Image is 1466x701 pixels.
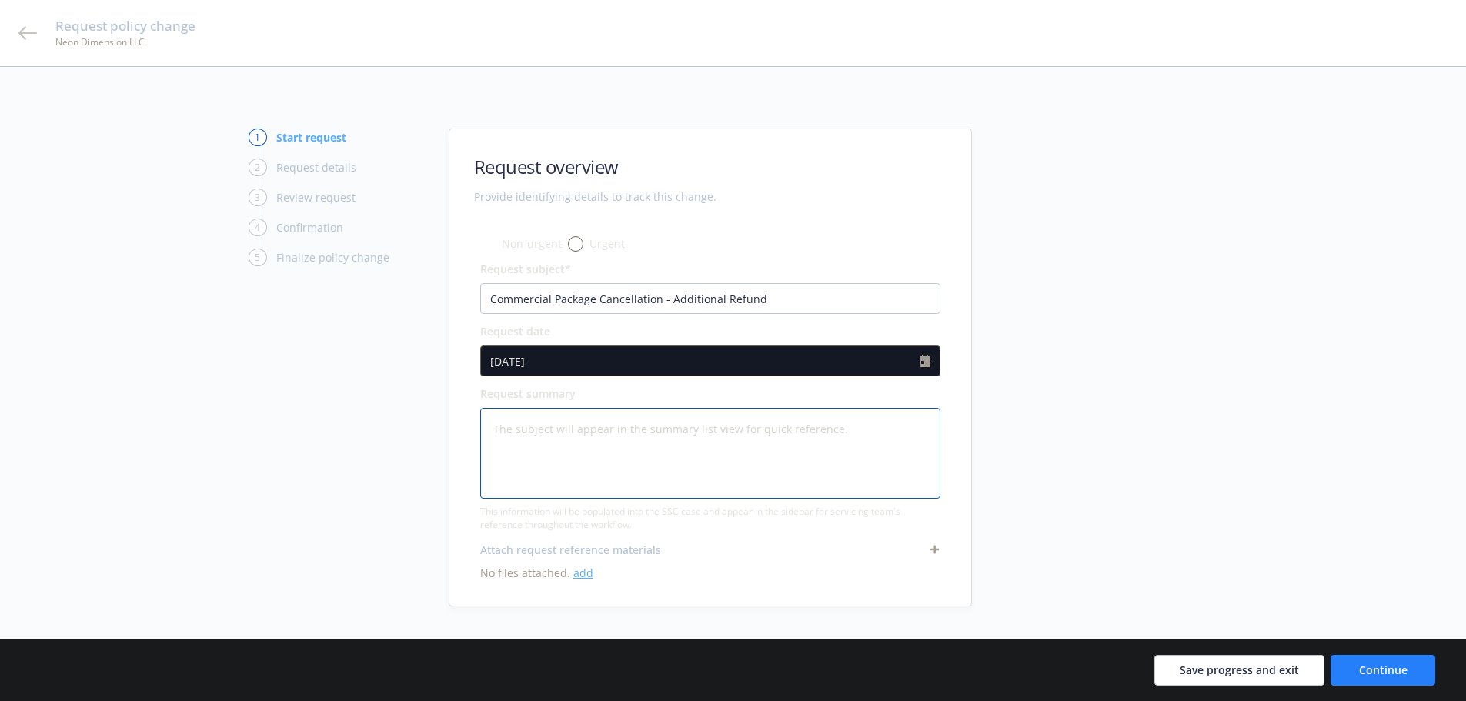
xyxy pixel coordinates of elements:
button: Save progress and exit [1154,655,1324,686]
div: Start request [276,129,346,145]
a: add [573,566,593,580]
input: Urgent [568,236,583,252]
span: Urgent [589,235,625,252]
div: 5 [249,249,267,266]
span: Neon Dimension LLC [55,35,195,49]
div: 3 [249,189,267,206]
div: 4 [249,219,267,236]
div: Request details [276,159,356,175]
div: Review request [276,189,356,205]
button: Continue [1331,655,1435,686]
input: Non-urgent [480,236,496,252]
span: Provide identifying details to track this change. [474,189,716,205]
div: Finalize policy change [276,249,389,265]
span: This information will be populated into the SSC case and appear in the sidebar for servicing team... [480,505,940,531]
span: Attach request reference materials [480,542,661,558]
span: Save progress and exit [1180,663,1299,677]
input: The subject will appear in the summary list view for quick reference. [480,283,940,314]
span: Request date [480,324,550,339]
span: No files attached. [480,565,940,581]
div: 1 [249,129,267,146]
svg: Calendar [920,355,930,367]
span: Request policy change [55,17,195,35]
span: Request summary [480,386,576,401]
span: Request subject* [480,262,571,276]
input: MM/DD/YYYY [481,346,920,376]
span: Non-urgent [502,235,562,252]
div: Confirmation [276,219,343,235]
h1: Request overview [474,154,716,179]
div: 2 [249,159,267,176]
span: Continue [1359,663,1408,677]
